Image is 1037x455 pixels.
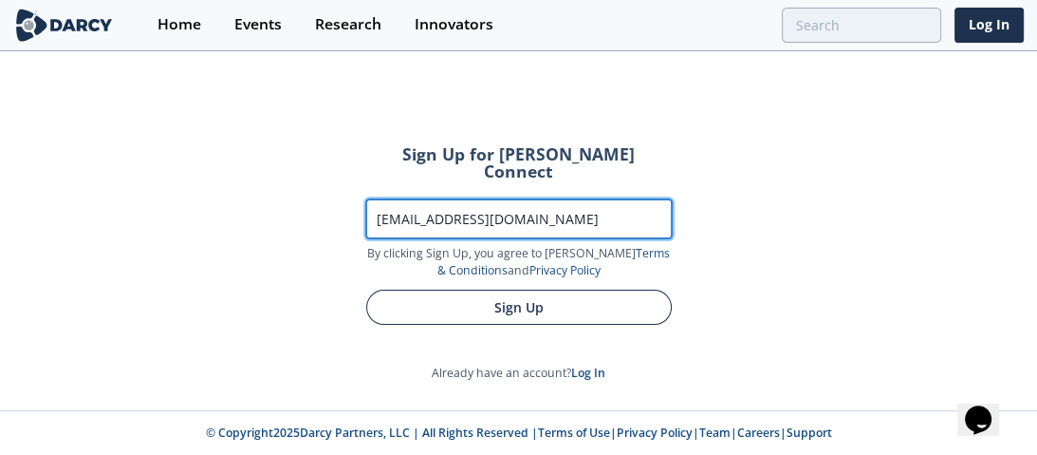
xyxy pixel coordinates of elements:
div: Home [157,17,201,32]
p: Already have an account? [340,365,698,382]
button: Sign Up [366,290,672,325]
input: Advanced Search [782,8,941,43]
a: Team [699,425,731,441]
a: Privacy Policy [617,425,693,441]
a: Careers [737,425,780,441]
input: Work Email [366,199,672,238]
a: Terms of Use [538,425,610,441]
h2: Sign Up for [PERSON_NAME] Connect [366,146,672,180]
a: Log In [571,365,605,381]
div: Research [315,17,381,32]
div: Events [234,17,282,32]
div: Innovators [415,17,493,32]
a: Terms & Conditions [437,245,671,278]
a: Log In [954,8,1024,43]
a: Privacy Policy [529,262,601,278]
p: By clicking Sign Up, you agree to [PERSON_NAME] and [366,245,672,280]
img: logo-wide.svg [13,9,115,42]
iframe: chat widget [957,379,1018,436]
p: © Copyright 2025 Darcy Partners, LLC | All Rights Reserved | | | | | [60,425,978,442]
a: Support [787,425,832,441]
